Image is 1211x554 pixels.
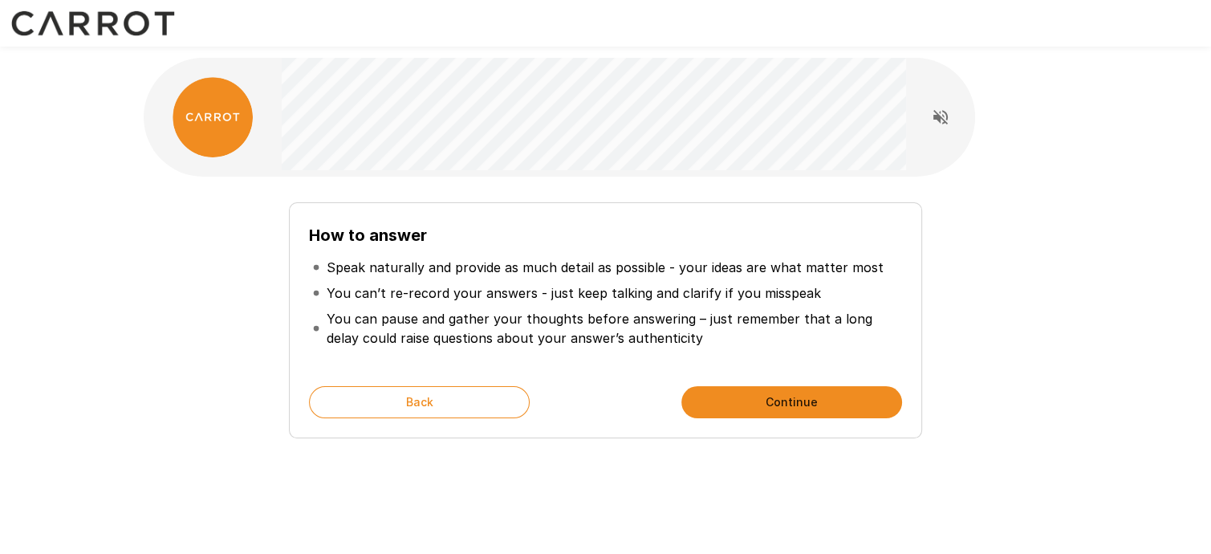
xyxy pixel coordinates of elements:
p: Speak naturally and provide as much detail as possible - your ideas are what matter most [327,258,884,277]
button: Back [309,386,530,418]
button: Continue [681,386,902,418]
button: Read questions aloud [925,101,957,133]
p: You can’t re-record your answers - just keep talking and clarify if you misspeak [327,283,821,303]
p: You can pause and gather your thoughts before answering – just remember that a long delay could r... [327,309,898,348]
b: How to answer [309,226,427,245]
img: carrot_logo.png [173,77,253,157]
